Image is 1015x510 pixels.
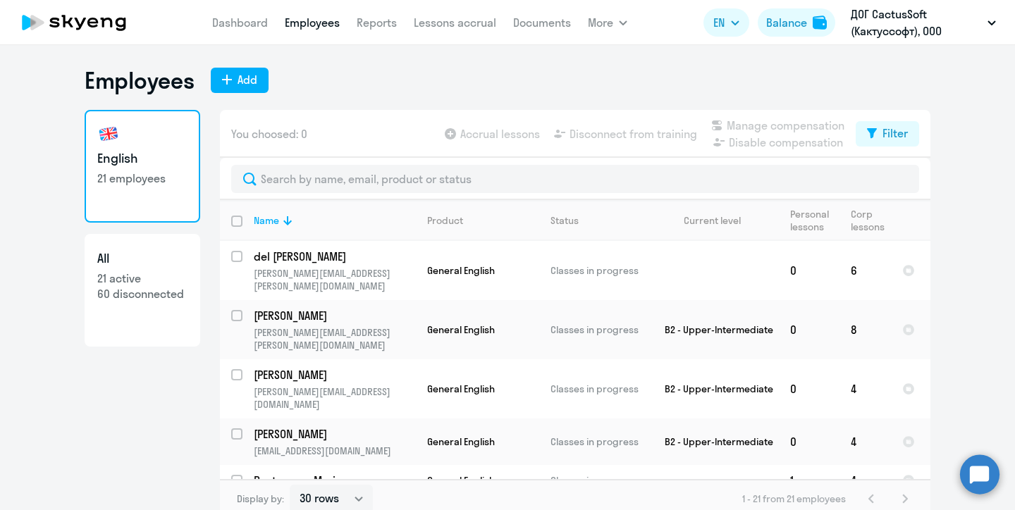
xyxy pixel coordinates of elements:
p: Classes in progress [550,382,647,395]
p: [PERSON_NAME][EMAIL_ADDRESS][PERSON_NAME][DOMAIN_NAME] [254,326,415,352]
td: B2 - Upper-Intermediate [648,359,779,418]
td: 6 [839,241,891,300]
h3: English [97,149,187,168]
span: 1 - 21 from 21 employees [742,492,846,505]
a: English21 employees [85,110,200,223]
p: [PERSON_NAME][EMAIL_ADDRESS][PERSON_NAME][DOMAIN_NAME] [254,267,415,292]
td: 4 [839,418,891,465]
div: Personal lessons [790,208,839,233]
span: General English [427,323,495,336]
a: Lessons accrual [414,15,496,30]
div: Filter [882,125,908,142]
button: More [588,8,627,37]
p: 21 active [97,270,187,286]
a: Documents [513,15,571,30]
td: B2 - Upper-Intermediate [648,418,779,465]
input: Search by name, email, product or status [231,165,919,193]
div: Current level [684,214,741,227]
button: Balancebalance [758,8,835,37]
td: B2 - Upper-Intermediate [648,300,779,359]
a: All21 active60 disconnected [85,234,200,347]
button: EN [703,8,749,37]
span: General English [427,435,495,448]
a: [PERSON_NAME] [254,367,415,382]
td: 0 [779,359,839,418]
div: Add [238,71,257,88]
div: Name [254,214,415,227]
h3: All [97,249,187,268]
p: 21 employees [97,170,187,186]
p: Rustamyan Mariam [254,473,413,488]
img: english [97,123,120,145]
span: EN [713,14,725,31]
button: Filter [856,121,919,147]
p: Classes in progress [550,323,647,336]
span: General English [427,474,495,487]
img: balance [813,15,827,30]
a: del [PERSON_NAME] [254,249,415,264]
div: Current level [659,214,778,227]
td: 0 [779,418,839,465]
p: [PERSON_NAME][EMAIL_ADDRESS][DOMAIN_NAME] [254,385,415,411]
p: [PERSON_NAME] [254,308,413,323]
p: del [PERSON_NAME] [254,249,413,264]
button: Add [211,68,269,93]
span: More [588,14,613,31]
p: Classes in progress [550,474,647,487]
td: 4 [839,359,891,418]
p: Classes in progress [550,264,647,277]
p: ДОГ CactusSoft (Кактуссофт), ООО КАКТУССОФТ [851,6,982,39]
p: [PERSON_NAME] [254,426,413,442]
td: 0 [779,241,839,300]
span: General English [427,264,495,277]
a: Rustamyan Mariam [254,473,415,488]
a: [PERSON_NAME] [254,426,415,442]
a: Employees [285,15,340,30]
span: You choosed: 0 [231,125,307,142]
h1: Employees [85,66,194,94]
div: Balance [766,14,807,31]
button: ДОГ CactusSoft (Кактуссофт), ООО КАКТУССОФТ [844,6,1003,39]
td: 0 [779,300,839,359]
p: 60 disconnected [97,286,187,301]
a: Reports [357,15,397,30]
p: [EMAIL_ADDRESS][DOMAIN_NAME] [254,444,415,457]
p: Classes in progress [550,435,647,448]
span: General English [427,382,495,395]
td: 8 [839,300,891,359]
td: 1 [779,465,839,496]
div: Corp lessons [851,208,890,233]
a: [PERSON_NAME] [254,308,415,323]
div: Product [427,214,463,227]
a: Dashboard [212,15,268,30]
div: Status [550,214,579,227]
p: [PERSON_NAME] [254,367,413,382]
div: Name [254,214,279,227]
span: Display by: [237,492,284,505]
td: 4 [839,465,891,496]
